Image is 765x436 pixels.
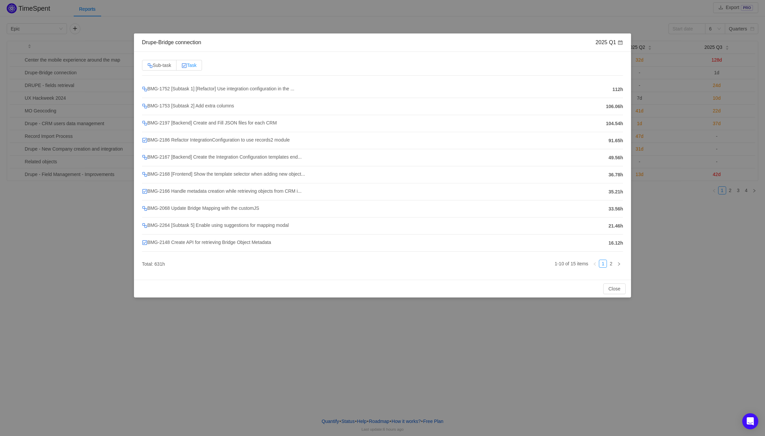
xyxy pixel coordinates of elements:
img: 10318 [142,138,147,143]
span: BMG-2186 Refactor IntegrationConfiguration to use records2 module [142,137,290,143]
span: 112h [612,86,623,93]
i: icon: left [593,262,597,266]
span: BMG-1753 [Subtask 2] Add extra columns [142,103,234,108]
i: icon: right [617,262,621,266]
span: 35.21h [609,188,623,195]
span: Task [182,63,197,68]
span: BMG-2148 Create API for retrieving Bridge Object Metadata [142,240,271,245]
div: Drupe-Bridge connection [142,39,201,46]
img: 10316 [142,86,147,92]
li: 1-10 of 15 items [555,260,588,268]
button: Close [603,283,626,294]
span: BMG-2168 [Frontend] Show the template selector when adding new object... [142,171,305,177]
span: BMG-1752 [Subtask 1] [Refactor] Use integration configuration in the ... [142,86,294,91]
span: 36.78h [609,171,623,178]
img: 10318 [182,63,187,68]
span: Total: 631h [142,261,165,267]
img: 10318 [142,240,147,245]
img: 10316 [142,120,147,126]
img: 10316 [142,223,147,228]
span: 106.06h [606,103,623,110]
a: 1 [599,260,607,267]
div: 2025 Q1 [596,39,623,46]
li: 2 [607,260,615,268]
span: 21.46h [609,223,623,230]
img: 10318 [142,189,147,194]
span: BMG-2264 [Subtask 5] Enable using suggestions for mapping modal [142,223,289,228]
span: 16.12h [609,240,623,247]
div: Open Intercom Messenger [742,413,758,429]
span: 49.56h [609,154,623,161]
span: BMG-2166 Handle metadata creation while retrieving objects from CRM i... [142,188,302,194]
li: 1 [599,260,607,268]
img: 10316 [142,206,147,211]
li: Next Page [615,260,623,268]
li: Previous Page [591,260,599,268]
span: 33.56h [609,205,623,212]
span: BMG-2197 [Backend] Create and Fill JSON files for each CRM [142,120,277,125]
span: BMG-2068 Update Bridge Mapping with the customJS [142,205,259,211]
img: 10316 [142,155,147,160]
img: 10316 [147,63,153,68]
span: Sub-task [147,63,171,68]
a: 2 [607,260,615,267]
span: 104.54h [606,120,623,127]
img: 10316 [142,103,147,109]
img: 10316 [142,172,147,177]
span: 91.65h [609,137,623,144]
span: BMG-2167 [Backend] Create the Integration Configuration templates end... [142,154,302,160]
